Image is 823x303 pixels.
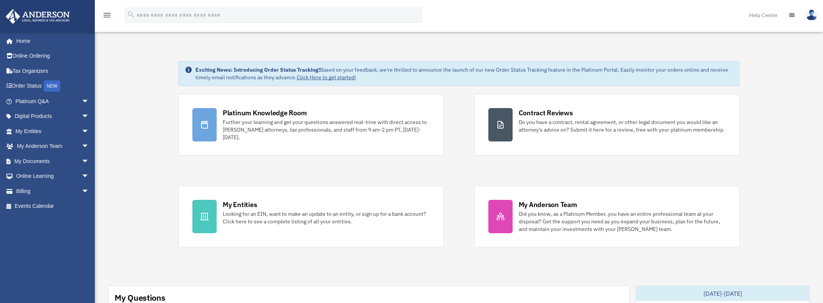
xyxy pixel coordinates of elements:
strong: Exciting News: Introducing Order Status Tracking! [195,66,320,73]
div: My Anderson Team [519,200,577,209]
div: Further your learning and get your questions answered real-time with direct access to [PERSON_NAM... [223,118,430,141]
a: My Entitiesarrow_drop_down [5,124,101,139]
a: My Documentsarrow_drop_down [5,154,101,169]
a: Online Learningarrow_drop_down [5,169,101,184]
div: Based on your feedback, we're thrilled to announce the launch of our new Order Status Tracking fe... [195,66,733,81]
span: arrow_drop_down [82,154,97,169]
a: Digital Productsarrow_drop_down [5,109,101,124]
div: Do you have a contract, rental agreement, or other legal document you would like an attorney's ad... [519,118,726,133]
a: Platinum Q&Aarrow_drop_down [5,94,101,109]
img: Anderson Advisors Platinum Portal [3,9,72,24]
span: arrow_drop_down [82,184,97,199]
a: My Anderson Teamarrow_drop_down [5,139,101,154]
a: My Anderson Team Did you know, as a Platinum Member, you have an entire professional team at your... [474,186,740,247]
div: NEW [44,80,60,92]
a: My Entities Looking for an EIN, want to make an update to an entity, or sign up for a bank accoun... [178,186,444,247]
i: search [127,10,135,19]
div: Contract Reviews [519,108,573,118]
a: Online Ordering [5,49,101,64]
span: arrow_drop_down [82,139,97,154]
div: Platinum Knowledge Room [223,108,307,118]
span: arrow_drop_down [82,169,97,184]
a: Platinum Knowledge Room Further your learning and get your questions answered real-time with dire... [178,94,444,155]
span: arrow_drop_down [82,124,97,139]
div: Looking for an EIN, want to make an update to an entity, or sign up for a bank account? Click her... [223,210,430,225]
a: Click Here to get started! [297,74,356,81]
a: Events Calendar [5,199,101,214]
a: Tax Organizers [5,63,101,78]
span: arrow_drop_down [82,94,97,109]
div: My Entities [223,200,257,209]
div: [DATE]-[DATE] [636,286,809,301]
a: Contract Reviews Do you have a contract, rental agreement, or other legal document you would like... [474,94,740,155]
a: menu [102,13,112,20]
div: Did you know, as a Platinum Member, you have an entire professional team at your disposal? Get th... [519,210,726,233]
img: User Pic [806,9,817,20]
span: arrow_drop_down [82,109,97,124]
a: Home [5,33,97,49]
a: Billingarrow_drop_down [5,184,101,199]
a: Order StatusNEW [5,78,101,94]
i: menu [102,11,112,20]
